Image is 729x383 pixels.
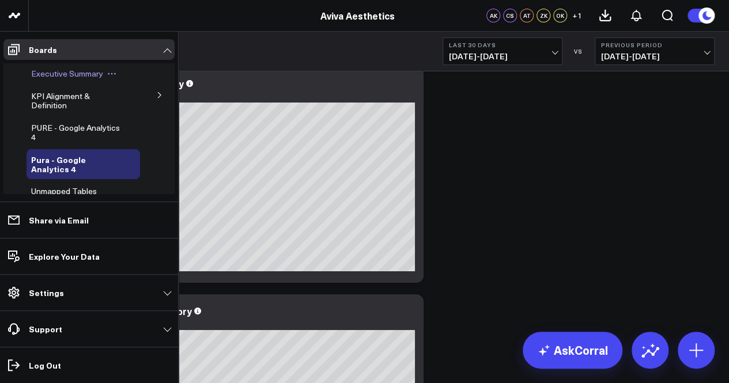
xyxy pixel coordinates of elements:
a: Aviva Aesthetics [320,9,395,22]
button: Last 30 Days[DATE]-[DATE] [443,37,562,65]
span: KPI Alignment & Definition [31,90,90,111]
p: Support [29,324,62,333]
a: Executive Summary [31,69,103,78]
div: AT [520,9,534,22]
div: AK [486,9,500,22]
button: Previous Period[DATE]-[DATE] [595,37,715,65]
div: CS [503,9,517,22]
a: PURE - Google Analytics 4 [31,123,123,142]
span: PURE - Google Analytics 4 [31,122,120,142]
p: Share via Email [29,215,89,225]
p: Log Out [29,361,61,370]
span: [DATE] - [DATE] [601,52,708,61]
span: [DATE] - [DATE] [449,52,556,61]
p: Boards [29,45,57,54]
a: KPI Alignment & Definition [31,92,123,110]
a: Log Out [3,355,175,376]
span: Unmapped Tables [31,185,97,196]
p: Settings [29,288,64,297]
div: OK [553,9,567,22]
span: + 1 [572,12,582,20]
div: ZK [537,9,550,22]
a: Pura - Google Analytics 4 [31,155,124,173]
a: Unmapped Tables [31,187,97,196]
span: Executive Summary [31,68,103,79]
button: +1 [570,9,584,22]
a: AskCorral [523,332,622,369]
span: Pura - Google Analytics 4 [31,154,86,175]
b: Previous Period [601,41,708,48]
b: Last 30 Days [449,41,556,48]
p: Explore Your Data [29,252,100,261]
div: VS [568,48,589,55]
